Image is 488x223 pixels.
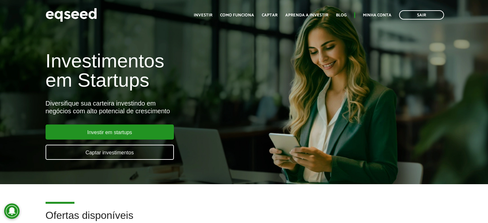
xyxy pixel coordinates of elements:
[194,13,212,17] a: Investir
[46,145,174,160] a: Captar investimentos
[46,51,280,90] h1: Investimentos em Startups
[336,13,347,17] a: Blog
[262,13,278,17] a: Captar
[46,124,174,140] a: Investir em startups
[46,6,97,23] img: EqSeed
[399,10,444,20] a: Sair
[220,13,254,17] a: Como funciona
[285,13,328,17] a: Aprenda a investir
[46,99,280,115] div: Diversifique sua carteira investindo em negócios com alto potencial de crescimento
[363,13,391,17] a: Minha conta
